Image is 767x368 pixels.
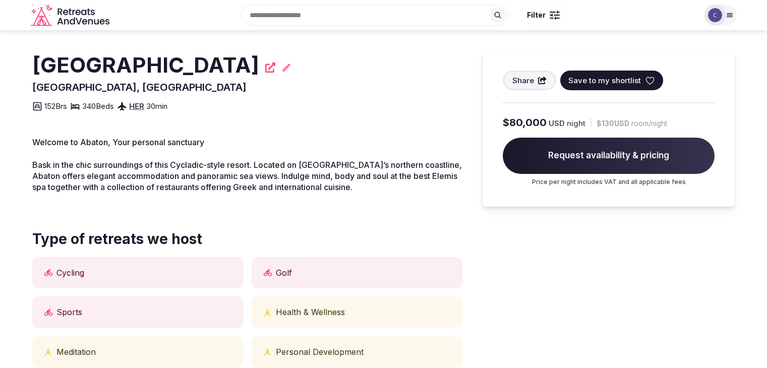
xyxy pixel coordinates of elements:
span: 340 Beds [82,101,114,111]
span: Request availability & pricing [503,138,715,174]
span: Bask in the chic surroundings of this Cycladic-style resort. Located on [GEOGRAPHIC_DATA]’s north... [32,160,462,193]
span: night [567,118,585,129]
span: Filter [527,10,546,20]
button: Save to my shortlist [560,71,663,90]
img: Catherine Mesina [708,8,722,22]
button: Filter [520,6,566,25]
button: Active icon tooltip [264,269,272,277]
h2: [GEOGRAPHIC_DATA] [32,50,259,80]
a: Visit the homepage [31,4,111,27]
span: USD [549,118,565,129]
span: Save to my shortlist [568,75,641,86]
span: Welcome to Abaton, Your personal sanctuary [32,137,204,147]
p: Price per night includes VAT and all applicable fees [503,178,715,187]
span: [GEOGRAPHIC_DATA], [GEOGRAPHIC_DATA] [32,81,247,93]
span: $130 USD [597,118,629,129]
span: room/night [631,118,667,129]
div: | [589,117,593,128]
button: Active icon tooltip [44,269,52,277]
span: Share [512,75,534,86]
span: 30 min [146,101,167,111]
span: Type of retreats we host [32,229,462,249]
svg: Retreats and Venues company logo [31,4,111,27]
span: $80,000 [503,115,547,130]
button: Share [503,71,556,90]
button: Physical and mental health icon tooltip [264,348,272,356]
button: Active icon tooltip [44,309,52,317]
button: Physical and mental health icon tooltip [264,309,272,317]
span: 152 Brs [44,101,67,111]
a: HER [129,101,144,111]
button: Physical and mental health icon tooltip [44,348,52,356]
